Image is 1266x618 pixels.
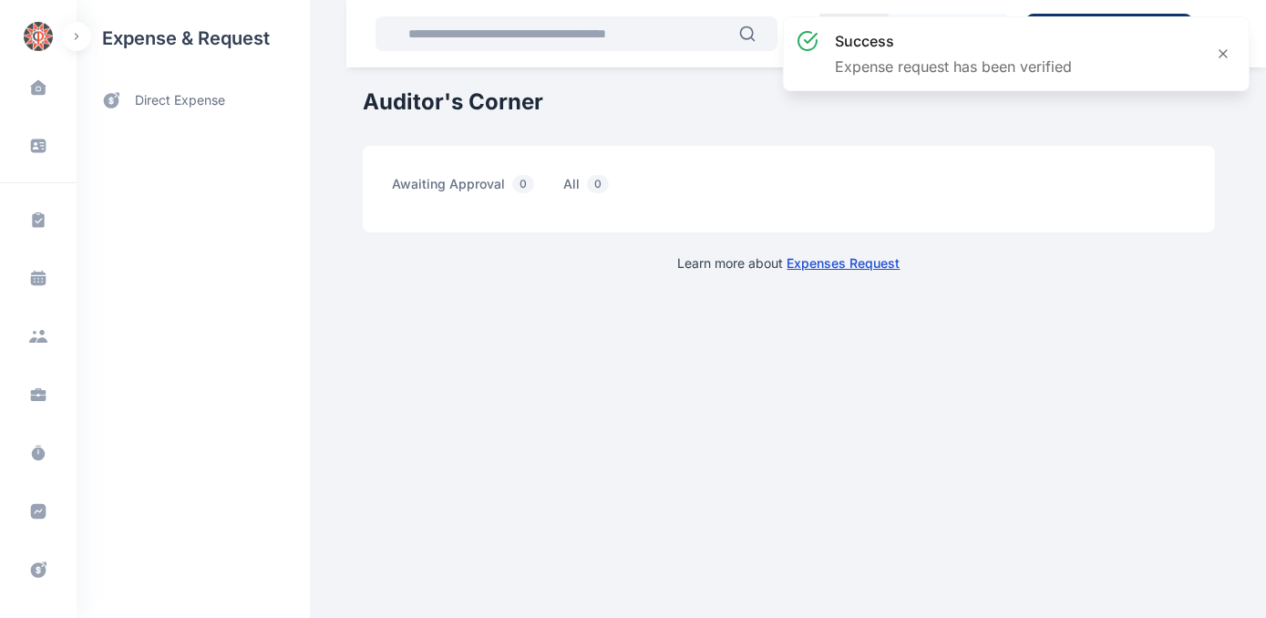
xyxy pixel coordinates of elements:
a: Expenses Request [787,255,901,271]
a: all0 [563,175,638,203]
span: all [563,175,616,203]
p: Expense request has been verified [835,56,1072,77]
span: direct expense [135,91,225,110]
h3: success [835,30,1072,52]
span: 0 [587,175,609,193]
p: Learn more about [678,254,901,273]
span: awaiting approval [392,175,541,203]
a: direct expense [77,77,310,125]
span: 0 [512,175,534,193]
h1: Auditor's Corner [363,88,1215,117]
a: awaiting approval0 [392,175,563,203]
